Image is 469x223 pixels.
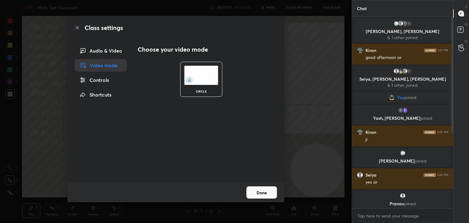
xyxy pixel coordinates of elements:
[437,130,448,134] div: 3:05 PM
[357,29,448,34] p: [PERSON_NAME], [PERSON_NAME]
[389,94,395,101] img: d84243986e354267bcc07dcb7018cb26.file
[365,137,448,143] div: ji
[365,172,376,178] h6: Seiya
[352,0,372,16] p: Chat
[405,95,416,100] span: joined
[138,46,208,53] h2: Choose your video mode
[75,59,127,71] div: Video mode
[365,179,448,185] div: yes sir
[397,95,405,100] span: You
[415,158,427,164] span: joined
[402,68,408,74] img: default.png
[400,193,406,199] img: default.png
[365,55,448,61] div: good afternoon sir
[404,201,416,207] span: joined
[357,47,363,53] img: 41f05ac9065943528c9a6f9fe19d5604.jpg
[465,5,467,9] p: T
[357,129,363,135] img: 41f05ac9065943528c9a6f9fe19d5604.jpg
[365,48,376,53] h6: Kiran
[420,115,432,121] span: joined
[246,186,277,199] button: Done
[357,201,448,206] p: Pranav
[424,173,436,177] img: iconic-dark.1390631f.png
[400,150,406,156] img: 3
[184,66,218,85] img: circleScreenIcon.acc0effb.svg
[393,68,399,74] img: default.png
[402,20,408,27] img: 41f05ac9065943528c9a6f9fe19d5604.jpg
[357,77,448,82] p: Seiya, [PERSON_NAME], [PERSON_NAME]
[402,107,408,113] img: 3
[437,173,448,177] div: 3:06 PM
[406,68,412,74] div: 1
[357,35,448,40] p: & 1 other joined
[465,22,467,27] p: D
[75,74,127,86] div: Controls
[424,49,436,52] img: iconic-dark.1390631f.png
[85,23,123,32] h2: Class settings
[75,89,127,101] div: Shortcuts
[424,130,436,134] img: iconic-dark.1390631f.png
[189,90,213,93] div: circle
[365,130,376,135] h6: Kiran
[357,116,448,121] p: Yash, [PERSON_NAME]
[398,68,404,74] img: 064702da344f4028895ff4aceba9c44a.jpg
[398,20,404,27] img: default.png
[357,159,448,163] p: [PERSON_NAME]
[465,39,467,44] p: G
[357,83,448,88] p: & 1 other joined
[406,20,412,27] div: 1
[398,107,404,113] img: ff861bd3a92840f291c2e51557464b53.21626447_3
[352,17,453,209] div: grid
[75,45,127,57] div: Audio & Video
[393,20,399,27] img: 3
[357,172,363,178] img: default.png
[438,49,448,52] div: 3:01 PM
